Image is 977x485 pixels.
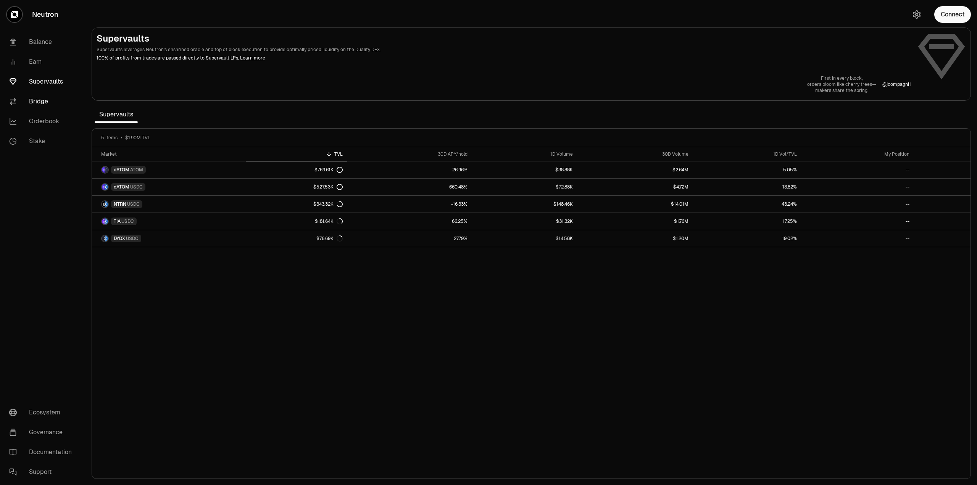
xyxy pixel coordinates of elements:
a: $148.46K [472,196,578,213]
span: 5 items [101,135,118,141]
div: $181.64K [315,218,343,224]
a: $2.64M [577,161,693,178]
a: 5.05% [693,161,801,178]
p: orders bloom like cherry trees— [807,81,876,87]
img: TIA Logo [102,218,105,224]
div: Market [101,151,241,157]
a: Supervaults [3,72,82,92]
a: 19.02% [693,230,801,247]
a: $343.32K [246,196,347,213]
span: Supervaults [95,107,138,122]
a: dATOM LogoATOM LogodATOMATOM [92,161,246,178]
a: Support [3,462,82,482]
a: Ecosystem [3,403,82,422]
a: Governance [3,422,82,442]
span: USDC [130,184,143,190]
a: $72.88K [472,179,578,195]
img: USDC Logo [105,184,108,190]
a: $76.69K [246,230,347,247]
a: -16.33% [347,196,472,213]
div: $527.53K [313,184,343,190]
a: $4.72M [577,179,693,195]
a: $1.20M [577,230,693,247]
p: Supervaults leverages Neutron's enshrined oracle and top of block execution to provide optimally ... [97,46,911,53]
span: USDC [127,201,140,207]
a: -- [801,230,914,247]
a: $38.88K [472,161,578,178]
a: $1.76M [577,213,693,230]
img: dATOM Logo [102,167,105,173]
span: TIA [114,218,121,224]
div: TVL [250,151,343,157]
span: DYDX [114,235,125,242]
a: $14.58K [472,230,578,247]
a: Orderbook [3,111,82,131]
div: 1D Vol/TVL [698,151,797,157]
a: $769.61K [246,161,347,178]
img: dATOM Logo [102,184,105,190]
a: $181.64K [246,213,347,230]
a: 13.82% [693,179,801,195]
div: 30D Volume [582,151,688,157]
div: $769.61K [314,167,343,173]
a: $31.32K [472,213,578,230]
span: dATOM [114,184,129,190]
a: 27.79% [347,230,472,247]
div: $343.32K [313,201,343,207]
a: -- [801,213,914,230]
a: First in every block,orders bloom like cherry trees—makers share the spring. [807,75,876,93]
a: Learn more [240,55,265,61]
div: My Position [806,151,909,157]
a: 660.48% [347,179,472,195]
p: First in every block, [807,75,876,81]
a: dATOM LogoUSDC LogodATOMUSDC [92,179,246,195]
span: USDC [126,235,139,242]
img: USDC Logo [105,218,108,224]
a: NTRN LogoUSDC LogoNTRNUSDC [92,196,246,213]
p: makers share the spring. [807,87,876,93]
a: 17.25% [693,213,801,230]
span: dATOM [114,167,129,173]
a: TIA LogoUSDC LogoTIAUSDC [92,213,246,230]
div: 1D Volume [477,151,573,157]
a: Documentation [3,442,82,462]
p: 100% of profits from trades are passed directly to Supervault LPs. [97,55,911,61]
a: -- [801,161,914,178]
a: Balance [3,32,82,52]
a: Bridge [3,92,82,111]
p: @ jcompagni1 [882,81,911,87]
a: 66.25% [347,213,472,230]
h2: Supervaults [97,32,911,45]
img: DYDX Logo [102,235,105,242]
a: -- [801,179,914,195]
img: NTRN Logo [102,201,105,207]
a: Earn [3,52,82,72]
span: $1.90M TVL [125,135,150,141]
span: ATOM [130,167,143,173]
img: ATOM Logo [105,167,108,173]
a: -- [801,196,914,213]
span: USDC [121,218,134,224]
a: $14.01M [577,196,693,213]
a: 43.24% [693,196,801,213]
div: 30D APY/hold [352,151,468,157]
a: Stake [3,131,82,151]
a: DYDX LogoUSDC LogoDYDXUSDC [92,230,246,247]
button: Connect [934,6,971,23]
a: @jcompagni1 [882,81,911,87]
img: USDC Logo [105,201,108,207]
img: USDC Logo [105,235,108,242]
div: $76.69K [316,235,343,242]
span: NTRN [114,201,126,207]
a: 26.96% [347,161,472,178]
a: $527.53K [246,179,347,195]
